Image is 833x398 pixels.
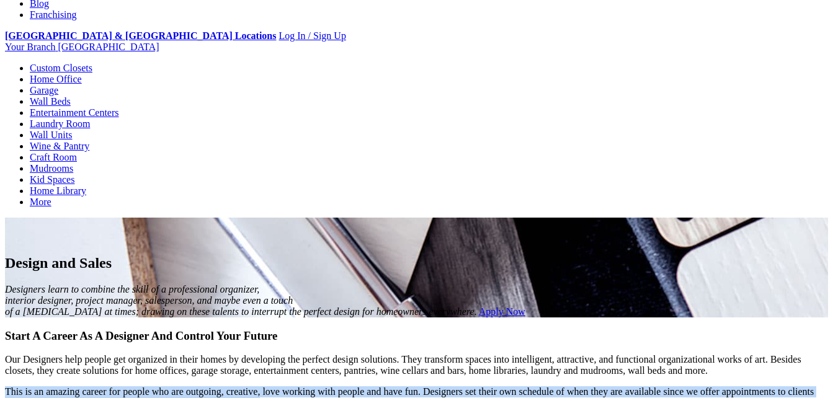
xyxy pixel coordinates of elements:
a: Wall Beds [30,96,71,107]
a: Home Office [30,74,82,84]
a: Garage [30,85,58,95]
a: Your Branch [GEOGRAPHIC_DATA] [5,42,159,52]
a: Home Library [30,185,86,196]
a: More menu text will display only on big screen [30,197,51,207]
h1: Design and Sales [5,255,828,272]
a: Craft Room [30,152,77,162]
h3: Start A Career As A Designer And Control Your Future [5,329,828,343]
em: Designers learn to combine the skill of a professional organizer, interior designer, project mana... [5,284,477,317]
a: Log In / Sign Up [278,30,345,41]
a: Wine & Pantry [30,141,89,151]
span: [GEOGRAPHIC_DATA] [58,42,159,52]
a: Kid Spaces [30,174,74,185]
a: Apply Now [479,306,525,317]
a: Franchising [30,9,77,20]
span: Your Branch [5,42,55,52]
a: Wall Units [30,130,72,140]
a: Entertainment Centers [30,107,119,118]
a: Laundry Room [30,118,90,129]
a: [GEOGRAPHIC_DATA] & [GEOGRAPHIC_DATA] Locations [5,30,276,41]
a: Mudrooms [30,163,73,174]
a: Custom Closets [30,63,92,73]
p: Our Designers help people get organized in their homes by developing the perfect design solutions... [5,354,828,376]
